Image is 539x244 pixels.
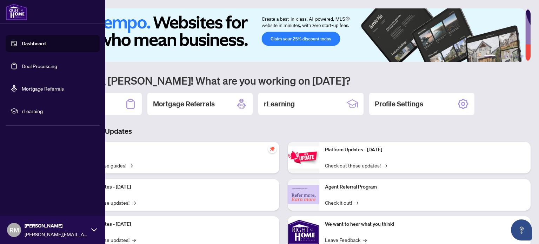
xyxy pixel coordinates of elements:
[264,99,295,109] h2: rLearning
[22,85,64,92] a: Mortgage Referrals
[36,74,531,87] h1: Welcome back [PERSON_NAME]! What are you working on [DATE]?
[375,99,423,109] h2: Profile Settings
[498,55,501,58] button: 2
[36,126,531,136] h3: Brokerage & Industry Updates
[355,199,358,206] span: →
[132,199,136,206] span: →
[268,145,277,153] span: pushpin
[504,55,507,58] button: 3
[74,183,274,191] p: Platform Updates - [DATE]
[153,99,215,109] h2: Mortgage Referrals
[25,222,88,230] span: [PERSON_NAME]
[74,146,274,154] p: Self-Help
[22,40,46,47] a: Dashboard
[132,236,136,244] span: →
[74,220,274,228] p: Platform Updates - [DATE]
[384,161,387,169] span: →
[363,236,367,244] span: →
[511,219,532,240] button: Open asap
[484,55,495,58] button: 1
[288,185,319,204] img: Agent Referral Program
[6,4,27,20] img: logo
[22,63,57,69] a: Deal Processing
[325,236,367,244] a: Leave Feedback→
[129,161,133,169] span: →
[515,55,518,58] button: 5
[325,146,525,154] p: Platform Updates - [DATE]
[9,225,19,235] span: RM
[325,199,358,206] a: Check it out!→
[510,55,512,58] button: 4
[288,146,319,169] img: Platform Updates - June 23, 2025
[325,220,525,228] p: We want to hear what you think!
[25,230,88,238] span: [PERSON_NAME][EMAIL_ADDRESS][DOMAIN_NAME]
[22,107,95,115] span: rLearning
[521,55,524,58] button: 6
[36,8,525,62] img: Slide 0
[325,161,387,169] a: Check out these updates!→
[325,183,525,191] p: Agent Referral Program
